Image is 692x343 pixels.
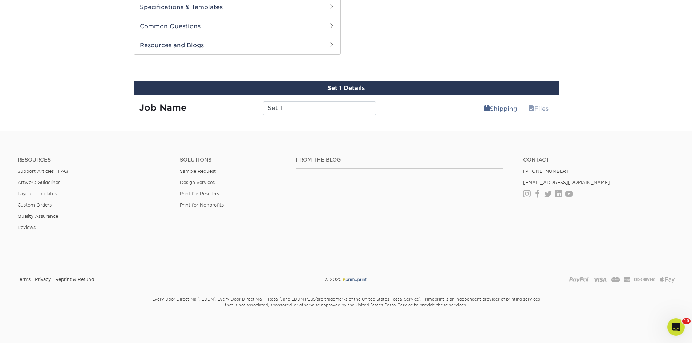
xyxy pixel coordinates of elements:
[2,321,62,340] iframe: Google Customer Reviews
[17,168,68,174] a: Support Articles | FAQ
[180,168,216,174] a: Sample Request
[17,274,31,285] a: Terms
[484,105,490,112] span: shipping
[55,274,94,285] a: Reprint & Refund
[17,225,36,230] a: Reviews
[134,294,559,326] small: Every Door Direct Mail , EDDM , Every Door Direct Mail – Retail , and EDDM PLUS are trademarks of...
[479,101,522,116] a: Shipping
[17,202,52,208] a: Custom Orders
[180,157,285,163] h4: Solutions
[214,297,215,300] sup: ®
[280,297,281,300] sup: ®
[419,297,420,300] sup: ®
[523,157,675,163] a: Contact
[17,157,169,163] h4: Resources
[523,168,568,174] a: [PHONE_NUMBER]
[180,191,219,196] a: Print for Resellers
[134,17,340,36] h2: Common Questions
[180,180,215,185] a: Design Services
[17,180,60,185] a: Artwork Guidelines
[316,297,317,300] sup: ®
[682,318,691,324] span: 10
[35,274,51,285] a: Privacy
[529,105,534,112] span: files
[524,101,553,116] a: Files
[667,318,685,336] iframe: Intercom live chat
[180,202,224,208] a: Print for Nonprofits
[296,157,503,163] h4: From the Blog
[263,101,376,115] input: Enter a job name
[134,36,340,54] h2: Resources and Blogs
[235,274,457,285] div: © 2025
[198,297,199,300] sup: ®
[17,213,58,219] a: Quality Assurance
[523,180,610,185] a: [EMAIL_ADDRESS][DOMAIN_NAME]
[134,81,559,95] div: Set 1 Details
[342,277,367,282] img: Primoprint
[139,102,186,113] strong: Job Name
[17,191,57,196] a: Layout Templates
